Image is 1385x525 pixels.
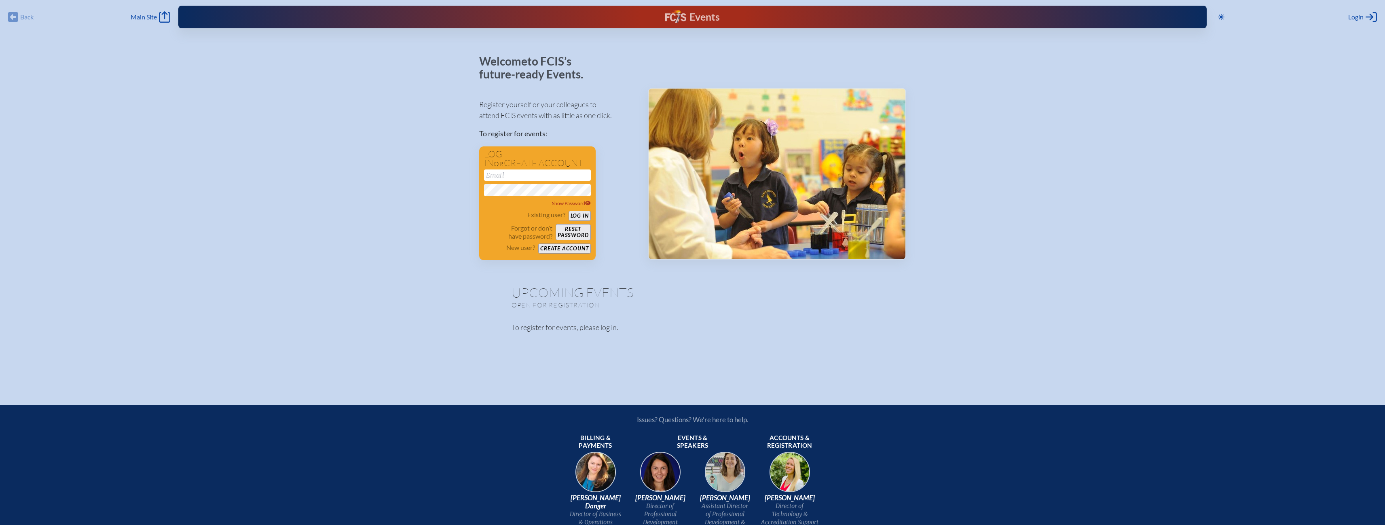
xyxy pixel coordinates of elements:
p: Issues? Questions? We’re here to help. [550,415,835,424]
h1: Log in create account [484,150,591,168]
input: Email [484,169,591,181]
button: Resetpassword [556,224,590,240]
h1: Upcoming Events [512,286,874,299]
span: [PERSON_NAME] [696,494,754,502]
img: Events [649,89,905,259]
a: Main Site [131,11,170,23]
img: 94e3d245-ca72-49ea-9844-ae84f6d33c0f [634,449,686,501]
img: 9c64f3fb-7776-47f4-83d7-46a341952595 [570,449,622,501]
p: New user? [506,243,535,252]
p: Forgot or don’t have password? [484,224,553,240]
p: Register yourself or your colleagues to attend FCIS events with as little as one click. [479,99,635,121]
span: or [494,160,504,168]
span: Show Password [552,200,591,206]
img: b1ee34a6-5a78-4519-85b2-7190c4823173 [764,449,816,501]
p: Open for registration [512,301,725,309]
span: [PERSON_NAME] [761,494,819,502]
span: Login [1348,13,1364,21]
p: Welcome to FCIS’s future-ready Events. [479,55,592,80]
p: To register for events, please log in. [512,322,874,333]
button: Create account [538,243,590,254]
button: Log in [569,211,591,221]
span: Accounts & registration [761,434,819,450]
span: [PERSON_NAME] Danger [567,494,625,510]
span: Main Site [131,13,157,21]
div: FCIS Events — Future ready [448,10,937,24]
span: [PERSON_NAME] [631,494,689,502]
img: 545ba9c4-c691-43d5-86fb-b0a622cbeb82 [699,449,751,501]
p: Existing user? [527,211,565,219]
span: Billing & payments [567,434,625,450]
span: Events & speakers [664,434,722,450]
p: To register for events: [479,128,635,139]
